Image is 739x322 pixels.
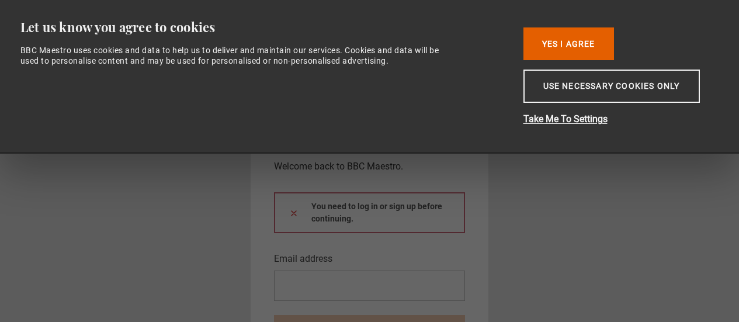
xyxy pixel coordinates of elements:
[274,252,332,266] label: Email address
[20,45,457,66] div: BBC Maestro uses cookies and data to help us to deliver and maintain our services. Cookies and da...
[274,192,465,233] div: You need to log in or sign up before continuing.
[523,112,706,126] button: Take Me To Settings
[20,19,505,36] div: Let us know you agree to cookies
[274,160,465,174] p: Welcome back to BBC Maestro.
[523,27,614,60] button: Yes I Agree
[523,70,700,103] button: Use necessary cookies only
